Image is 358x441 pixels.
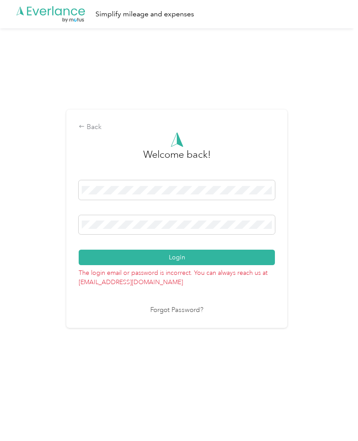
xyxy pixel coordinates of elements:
[95,9,194,20] div: Simplify mileage and expenses
[79,122,275,133] div: Back
[143,147,211,171] h3: greeting
[79,250,275,265] button: Login
[150,305,203,316] a: Forgot Password?
[79,265,275,287] p: The login email or password is incorrect. You can always reach us at [EMAIL_ADDRESS][DOMAIN_NAME]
